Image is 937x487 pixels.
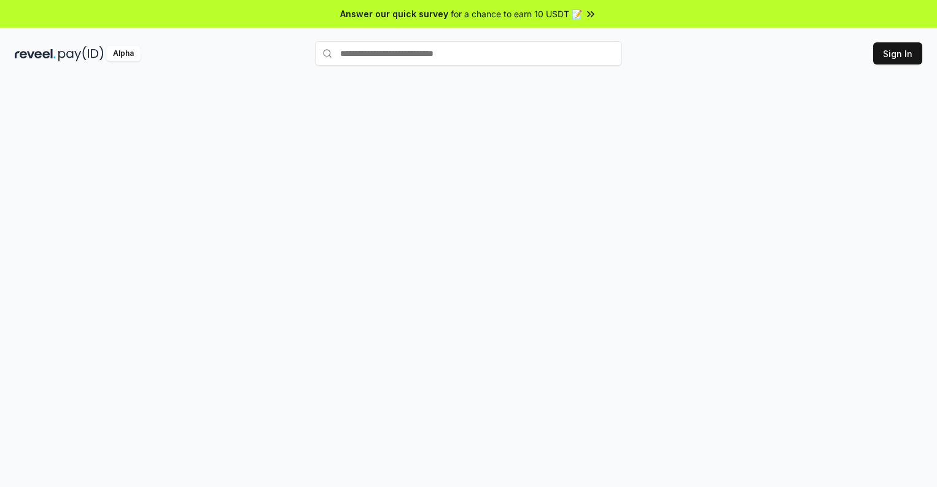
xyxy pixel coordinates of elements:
[58,46,104,61] img: pay_id
[15,46,56,61] img: reveel_dark
[340,7,448,20] span: Answer our quick survey
[873,42,922,64] button: Sign In
[106,46,141,61] div: Alpha
[451,7,582,20] span: for a chance to earn 10 USDT 📝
